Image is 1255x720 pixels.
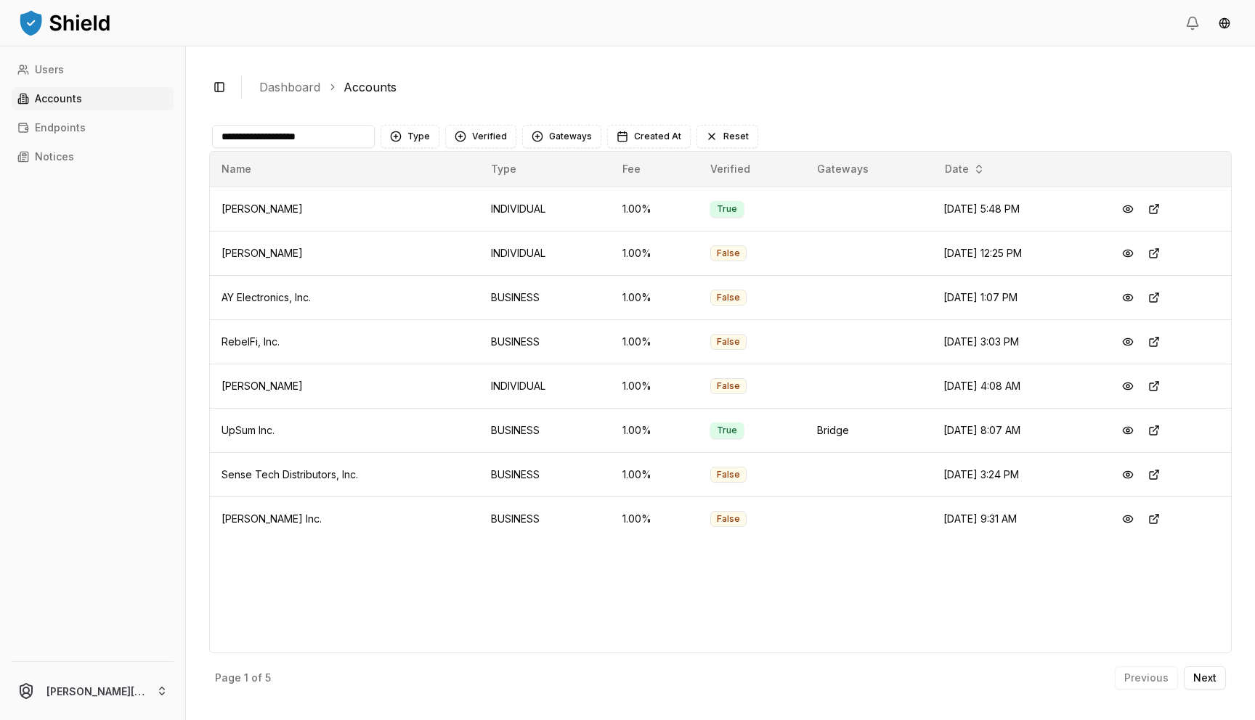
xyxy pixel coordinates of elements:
span: [DATE] 1:07 PM [943,291,1018,303]
span: 1.00 % [622,335,651,348]
td: BUSINESS [479,408,611,452]
span: 1.00 % [622,512,651,525]
nav: breadcrumb [259,78,1220,96]
span: [DATE] 8:07 AM [943,424,1020,436]
span: Created At [634,131,681,142]
span: [DATE] 5:48 PM [943,202,1020,215]
th: Type [479,152,611,187]
span: Bridge [817,424,849,436]
p: 1 [244,673,248,683]
td: BUSINESS [479,319,611,364]
button: Date [939,157,991,181]
p: of [251,673,262,683]
th: Name [210,152,479,187]
button: Verified [445,125,516,148]
td: INDIVIDUAL [479,231,611,275]
button: Next [1184,666,1226,690]
a: Endpoints [12,116,174,139]
span: Sense Tech Distributors, Inc. [222,468,358,480]
span: [DATE] 3:24 PM [943,468,1019,480]
td: BUSINESS [479,275,611,319]
td: INDIVIDUAL [479,364,611,408]
span: [DATE] 9:31 AM [943,512,1017,525]
p: Users [35,65,64,75]
p: Page [215,673,241,683]
a: Notices [12,145,174,168]
td: INDIVIDUAL [479,187,611,231]
p: Next [1193,673,1217,683]
th: Gateways [805,152,932,187]
a: Accounts [12,87,174,110]
img: ShieldPay Logo [17,8,112,37]
span: [PERSON_NAME] [222,202,303,215]
a: Accounts [344,78,397,96]
p: 5 [265,673,271,683]
p: Accounts [35,94,82,104]
span: 1.00 % [622,247,651,259]
span: [DATE] 12:25 PM [943,247,1022,259]
span: 1.00 % [622,468,651,480]
span: 1.00 % [622,424,651,436]
button: Type [381,125,439,148]
button: Gateways [522,125,601,148]
a: Dashboard [259,78,320,96]
span: [PERSON_NAME] Inc. [222,512,322,525]
th: Fee [611,152,699,187]
span: AY Electronics, Inc. [222,291,311,303]
span: UpSum Inc. [222,424,275,436]
button: [PERSON_NAME][EMAIL_ADDRESS][DOMAIN_NAME] [6,668,179,714]
span: RebelFi, Inc. [222,335,280,348]
button: Created At [607,125,691,148]
th: Verified [699,152,805,187]
span: 1.00 % [622,202,651,215]
button: Reset filters [696,125,758,148]
td: BUSINESS [479,496,611,541]
span: 1.00 % [622,380,651,392]
span: [PERSON_NAME] [222,247,303,259]
span: [DATE] 4:08 AM [943,380,1020,392]
p: Notices [35,152,74,162]
p: Endpoints [35,123,86,133]
span: [PERSON_NAME] [222,380,303,392]
span: 1.00 % [622,291,651,303]
td: BUSINESS [479,452,611,496]
span: [DATE] 3:03 PM [943,335,1019,348]
p: [PERSON_NAME][EMAIL_ADDRESS][DOMAIN_NAME] [46,684,145,699]
a: Users [12,58,174,81]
